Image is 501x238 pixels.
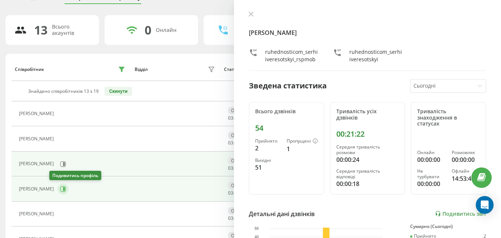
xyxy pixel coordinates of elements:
div: Офлайн [452,169,480,174]
div: Тривалість знаходження в статусах [417,108,480,127]
div: 00:21:22 [336,130,399,138]
div: 1 [287,144,318,153]
div: 0 [145,23,151,37]
div: Співробітник [15,67,44,72]
div: Зведена статистика [249,80,327,91]
button: Скинути [105,87,132,96]
div: Розмовляє [452,150,480,155]
span: 03 [228,140,233,146]
div: : : [228,115,246,121]
div: Тривалість усіх дзвінків [336,108,399,121]
div: [PERSON_NAME] [19,186,56,192]
span: 03 [228,190,233,196]
div: 00:00:00 [417,155,445,164]
div: Середня тривалість відповіді [336,169,399,179]
div: Сумарно (Сьогодні) [410,224,486,229]
div: Офлайн [228,157,252,164]
div: : : [228,216,246,221]
a: Подивитись звіт [435,211,486,217]
span: 03 [228,165,233,171]
div: Онлайн [417,150,445,155]
div: 2 [255,144,281,153]
div: 51 [255,163,281,172]
div: Вихідні [255,158,281,163]
div: Всього акаунтів [52,24,90,36]
div: Знайдено співробітників 13 з 19 [28,89,99,94]
div: 00:00:24 [336,155,399,164]
div: ruhednosticom_serhiiveresotskyi [349,48,402,63]
div: Офлайн [228,132,252,139]
div: Пропущені [287,138,318,144]
div: Всього дзвінків [255,108,318,115]
div: 00:00:18 [336,179,399,188]
div: [PERSON_NAME] [19,211,56,216]
div: Відділ [135,67,148,72]
div: Офлайн [228,182,252,189]
text: 50 [254,226,259,231]
div: : : [228,140,246,146]
div: [PERSON_NAME] [19,161,56,166]
span: 03 [228,215,233,221]
div: : : [228,190,246,196]
div: 54 [255,124,318,133]
div: [PERSON_NAME] [19,111,56,116]
h4: [PERSON_NAME] [249,28,486,37]
div: Прийнято [255,138,281,144]
div: [PERSON_NAME] [19,136,56,141]
div: ruhednosticom_serhiiveresotskyi_rspmob [265,48,318,63]
div: Середня тривалість розмови [336,144,399,155]
div: Подивитись профіль [49,171,101,180]
div: Детальні дані дзвінків [249,209,315,218]
div: 14:53:45 [452,174,480,183]
div: 13 [34,23,47,37]
div: Open Intercom Messenger [476,196,494,214]
div: : : [228,166,246,171]
div: 00:00:00 [452,155,480,164]
div: Офлайн [228,107,252,114]
div: Статус [224,67,238,72]
span: 03 [228,115,233,121]
div: Не турбувати [417,169,445,179]
div: Онлайн [156,27,177,33]
div: 00:00:00 [417,179,445,188]
div: Офлайн [228,207,252,214]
